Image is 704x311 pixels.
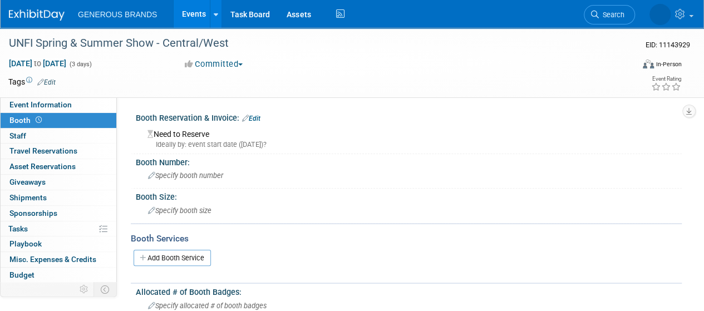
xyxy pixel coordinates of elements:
td: Tags [8,76,56,87]
a: Budget [1,268,116,283]
img: Format-Inperson.png [643,60,654,68]
a: Add Booth Service [134,250,211,266]
div: Allocated # of Booth Badges: [136,284,682,298]
span: Specify allocated # of booth badges [148,302,267,310]
a: Asset Reservations [1,159,116,174]
a: Edit [37,78,56,86]
td: Personalize Event Tab Strip [75,282,94,297]
a: Event Information [1,97,116,112]
img: Chase Adams [649,4,671,25]
td: Toggle Event Tabs [94,282,117,297]
span: [DATE] [DATE] [8,58,67,68]
span: Giveaways [9,177,46,186]
button: Committed [181,58,247,70]
span: Tasks [8,224,28,233]
div: Ideally by: event start date ([DATE])? [147,140,673,150]
span: Budget [9,270,35,279]
div: Booth Number: [136,154,682,168]
a: Sponsorships [1,206,116,221]
span: Asset Reservations [9,162,76,171]
a: Shipments [1,190,116,205]
span: Booth [9,116,44,125]
div: In-Person [656,60,682,68]
span: Travel Reservations [9,146,77,155]
span: Staff [9,131,26,140]
a: Playbook [1,236,116,251]
div: UNFI Spring & Summer Show - Central/West [5,33,624,53]
span: Search [599,11,624,19]
span: Event Information [9,100,72,109]
span: (3 days) [68,61,92,68]
a: Booth [1,113,116,128]
span: Playbook [9,239,42,248]
div: Booth Reservation & Invoice: [136,110,682,124]
span: Misc. Expenses & Credits [9,255,96,264]
span: Event ID: 11143929 [646,41,690,49]
span: Shipments [9,193,47,202]
span: Booth not reserved yet [33,116,44,124]
div: Event Rating [651,76,681,82]
a: Edit [242,115,260,122]
img: ExhibitDay [9,9,65,21]
a: Search [584,5,635,24]
span: Specify booth number [148,171,223,180]
a: Misc. Expenses & Credits [1,252,116,267]
span: GENEROUS BRANDS [78,10,157,19]
span: Specify booth size [148,206,211,215]
div: Event Format [583,58,682,75]
a: Tasks [1,221,116,236]
a: Travel Reservations [1,144,116,159]
div: Booth Size: [136,189,682,203]
span: Sponsorships [9,209,57,218]
div: Need to Reserve [144,126,673,150]
a: Giveaways [1,175,116,190]
a: Staff [1,129,116,144]
span: to [32,59,43,68]
div: Booth Services [131,233,682,245]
